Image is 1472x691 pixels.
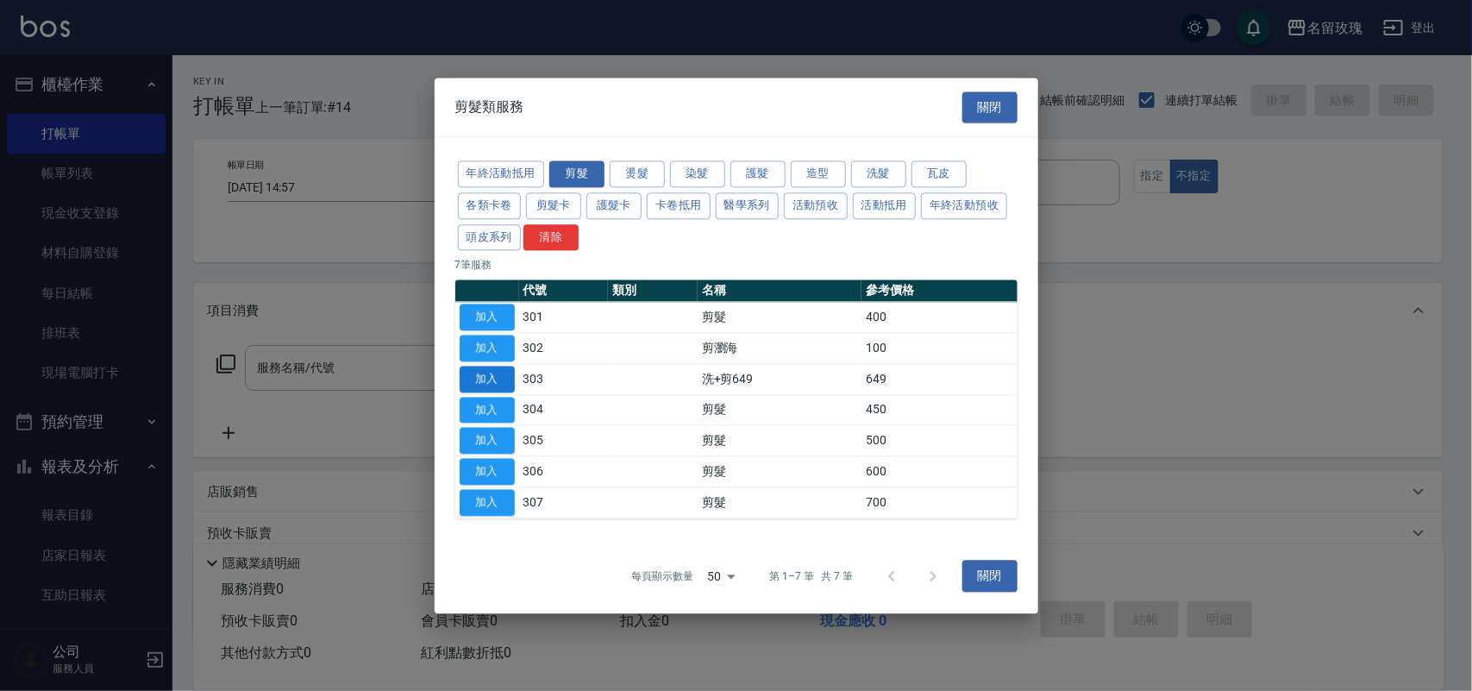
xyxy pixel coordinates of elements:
button: 活動抵用 [853,192,917,219]
td: 剪髮 [698,456,862,487]
button: 年終活動抵用 [458,160,544,187]
p: 每頁顯示數量 [631,569,693,584]
button: 活動預收 [784,192,848,219]
td: 剪髮 [698,425,862,456]
span: 剪髮類服務 [455,98,524,116]
p: 第 1–7 筆 共 7 筆 [769,569,853,584]
button: 加入 [460,489,515,516]
button: 加入 [460,458,515,485]
td: 302 [519,333,609,364]
td: 305 [519,425,609,456]
button: 造型 [791,160,846,187]
button: 燙髮 [610,160,665,187]
div: 50 [700,553,742,600]
th: 參考價格 [861,280,1017,303]
td: 剪髮 [698,394,862,425]
button: 護髮卡 [586,192,642,219]
button: 加入 [460,428,515,455]
button: 加入 [460,335,515,361]
td: 400 [861,302,1017,333]
button: 剪髮卡 [526,192,581,219]
td: 600 [861,456,1017,487]
td: 100 [861,333,1017,364]
th: 名稱 [698,280,862,303]
button: 醫學系列 [716,192,780,219]
button: 年終活動預收 [921,192,1007,219]
button: 關閉 [962,91,1018,123]
button: 護髮 [730,160,786,187]
td: 649 [861,364,1017,395]
td: 剪髮 [698,302,862,333]
button: 加入 [460,397,515,424]
td: 306 [519,456,609,487]
td: 洗+剪649 [698,364,862,395]
button: 剪髮 [549,160,604,187]
button: 加入 [460,305,515,331]
button: 卡卷抵用 [647,192,711,219]
td: 303 [519,364,609,395]
td: 500 [861,425,1017,456]
button: 瓦皮 [911,160,967,187]
th: 類別 [608,280,698,303]
td: 450 [861,394,1017,425]
td: 700 [861,487,1017,518]
td: 301 [519,302,609,333]
button: 清除 [523,224,579,251]
td: 304 [519,394,609,425]
th: 代號 [519,280,609,303]
td: 剪髮 [698,487,862,518]
button: 關閉 [962,561,1018,593]
button: 染髮 [670,160,725,187]
td: 剪瀏海 [698,333,862,364]
button: 各類卡卷 [458,192,522,219]
p: 7 筆服務 [455,258,1018,273]
td: 307 [519,487,609,518]
button: 頭皮系列 [458,224,522,251]
button: 洗髮 [851,160,906,187]
button: 加入 [460,366,515,393]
